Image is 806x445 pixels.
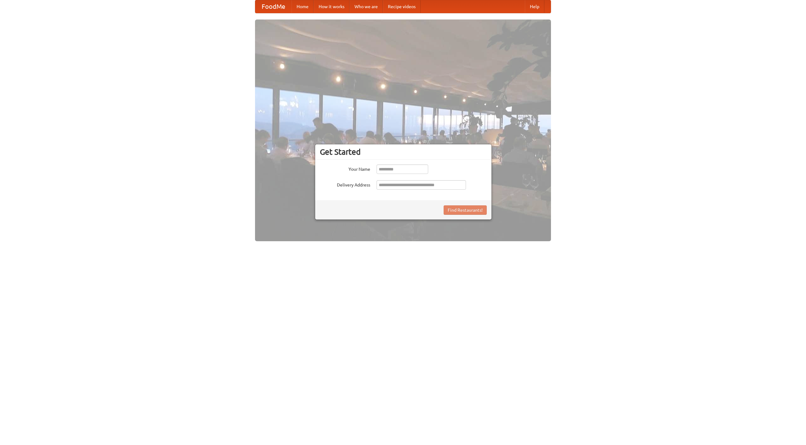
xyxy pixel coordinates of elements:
label: Your Name [320,164,370,172]
a: Help [525,0,544,13]
a: Home [292,0,314,13]
a: FoodMe [255,0,292,13]
a: Recipe videos [383,0,421,13]
label: Delivery Address [320,180,370,188]
h3: Get Started [320,147,487,157]
button: Find Restaurants! [444,205,487,215]
a: Who we are [349,0,383,13]
a: How it works [314,0,349,13]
